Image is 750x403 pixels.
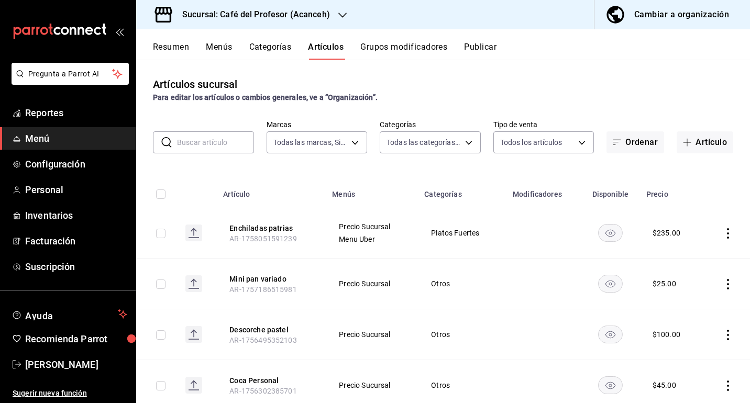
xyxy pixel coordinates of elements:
div: $ 45.00 [653,380,676,390]
button: availability-product [598,326,623,343]
button: edit-product-location [229,375,313,386]
button: availability-product [598,224,623,242]
button: actions [723,279,733,289]
span: Platos Fuertes [431,229,493,237]
div: navigation tabs [153,42,750,60]
button: Ordenar [606,131,664,153]
label: Categorías [380,121,481,128]
th: Artículo [217,174,326,208]
span: Todos los artículos [500,137,562,148]
span: AR-1758051591239 [229,234,296,243]
span: Personal [25,183,127,197]
span: Precio Sucursal [339,223,405,230]
span: Precio Sucursal [339,280,405,287]
div: $ 25.00 [653,278,676,289]
th: Categorías [418,174,506,208]
div: Artículos sucursal [153,76,237,92]
input: Buscar artículo [177,132,254,153]
label: Tipo de venta [493,121,594,128]
button: actions [723,330,733,340]
th: Modificadores [506,174,581,208]
th: Disponible [581,174,640,208]
span: [PERSON_NAME] [25,357,127,372]
button: availability-product [598,376,623,394]
span: Otros [431,331,493,338]
button: open_drawer_menu [115,27,124,36]
span: AR-1756302385701 [229,387,296,395]
button: Publicar [464,42,497,60]
button: Menús [206,42,232,60]
button: actions [723,380,733,391]
button: Resumen [153,42,189,60]
span: AR-1757186515981 [229,285,296,294]
button: Artículos [308,42,344,60]
span: AR-1756495352103 [229,336,296,344]
button: edit-product-location [229,223,313,233]
span: Recomienda Parrot [25,332,127,346]
th: Precio [640,174,703,208]
span: Todas las marcas, Sin marca [273,137,348,148]
h3: Sucursal: Café del Profesor (Acanceh) [174,8,330,21]
div: $ 235.00 [653,228,680,238]
span: Otros [431,280,493,287]
span: Suscripción [25,260,127,274]
button: Grupos modificadores [360,42,447,60]
th: Menús [326,174,418,208]
span: Facturación [25,234,127,248]
span: Menu Uber [339,236,405,243]
button: Pregunta a Parrot AI [12,63,129,85]
div: Cambiar a organización [634,7,729,22]
button: Categorías [249,42,292,60]
span: Configuración [25,157,127,171]
span: Inventarios [25,208,127,222]
span: Sugerir nueva función [13,388,127,399]
span: Ayuda [25,308,114,320]
button: Artículo [677,131,733,153]
span: Precio Sucursal [339,331,405,338]
span: Reportes [25,106,127,120]
button: edit-product-location [229,324,313,335]
span: Otros [431,382,493,389]
button: availability-product [598,275,623,293]
span: Menú [25,131,127,145]
button: edit-product-location [229,274,313,284]
div: $ 100.00 [653,329,680,340]
a: Pregunta a Parrot AI [7,76,129,87]
span: Pregunta a Parrot AI [28,69,113,80]
label: Marcas [267,121,368,128]
strong: Para editar los artículos o cambios generales, ve a “Organización”. [153,93,378,102]
span: Todas las categorías, Sin categoría [387,137,461,148]
span: Precio Sucursal [339,382,405,389]
button: actions [723,228,733,239]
